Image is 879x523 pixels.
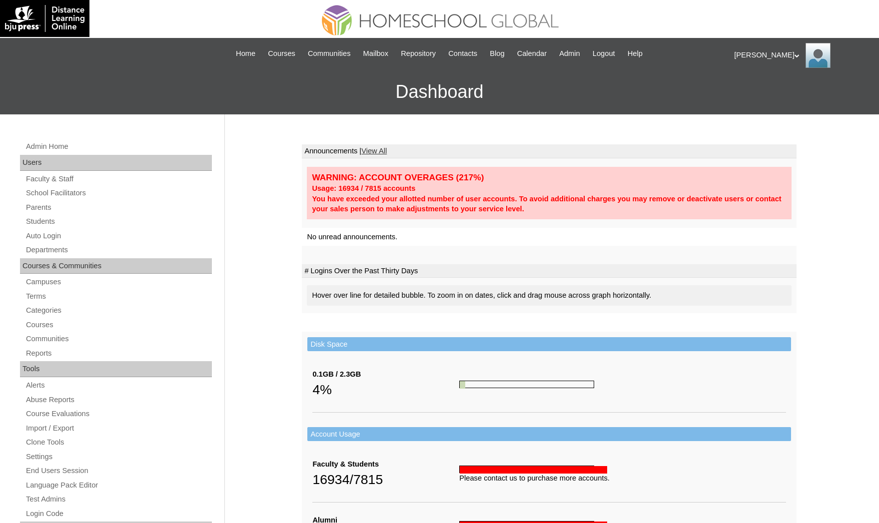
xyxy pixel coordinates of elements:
td: Disk Space [307,337,791,352]
td: Announcements | [302,144,797,158]
span: Calendar [517,48,547,59]
a: Reports [25,347,212,360]
a: Logout [588,48,620,59]
div: [PERSON_NAME] [734,43,869,68]
div: WARNING: ACCOUNT OVERAGES (217%) [312,172,787,183]
div: You have exceeded your allotted number of user accounts. To avoid additional charges you may remo... [312,194,787,214]
a: End Users Session [25,465,212,477]
div: 16934/7815 [312,470,459,490]
span: Home [236,48,255,59]
a: Auto Login [25,230,212,242]
img: logo-white.png [5,5,84,32]
a: Blog [485,48,509,59]
a: Students [25,215,212,228]
a: Login Code [25,508,212,520]
span: Communities [308,48,351,59]
a: Repository [396,48,441,59]
td: Account Usage [307,427,791,442]
a: Clone Tools [25,436,212,449]
a: Terms [25,290,212,303]
a: Parents [25,201,212,214]
div: Please contact us to purchase more accounts. [459,473,786,484]
div: Tools [20,361,212,377]
span: Contacts [448,48,477,59]
a: Language Pack Editor [25,479,212,492]
a: Courses [263,48,300,59]
div: 0.1GB / 2.3GB [312,369,459,380]
div: 4% [312,380,459,400]
span: Repository [401,48,436,59]
span: Logout [593,48,615,59]
h3: Dashboard [5,69,874,114]
span: Help [628,48,643,59]
a: School Facilitators [25,187,212,199]
a: Communities [25,333,212,345]
a: Abuse Reports [25,394,212,406]
a: Departments [25,244,212,256]
img: Ariane Ebuen [806,43,831,68]
span: Blog [490,48,504,59]
a: Calendar [512,48,552,59]
a: Categories [25,304,212,317]
a: Settings [25,451,212,463]
div: Hover over line for detailed bubble. To zoom in on dates, click and drag mouse across graph horiz... [307,285,792,306]
a: Faculty & Staff [25,173,212,185]
div: Courses & Communities [20,258,212,274]
div: Users [20,155,212,171]
span: Admin [559,48,580,59]
a: Contacts [443,48,482,59]
strong: Usage: 16934 / 7815 accounts [312,184,415,192]
a: Communities [303,48,356,59]
a: Admin [554,48,585,59]
a: Admin Home [25,140,212,153]
a: Courses [25,319,212,331]
a: Mailbox [358,48,394,59]
span: Mailbox [363,48,389,59]
span: Courses [268,48,295,59]
a: Alerts [25,379,212,392]
a: Home [231,48,260,59]
a: Test Admins [25,493,212,506]
a: Help [623,48,648,59]
a: Course Evaluations [25,408,212,420]
a: Campuses [25,276,212,288]
td: No unread announcements. [302,228,797,246]
td: # Logins Over the Past Thirty Days [302,264,797,278]
a: Import / Export [25,422,212,435]
div: Faculty & Students [312,459,459,470]
a: View All [361,147,387,155]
